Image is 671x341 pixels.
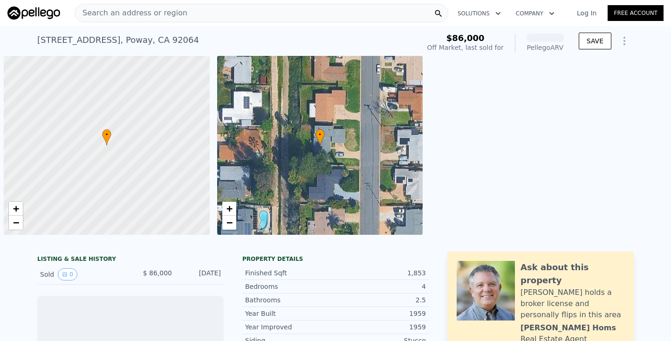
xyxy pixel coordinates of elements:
div: 2.5 [335,295,426,305]
span: − [226,217,232,228]
button: Show Options [615,32,634,50]
div: [PERSON_NAME] Homs [520,322,616,334]
span: • [315,130,325,139]
div: Property details [242,255,429,263]
div: [STREET_ADDRESS] , Poway , CA 92064 [37,34,199,47]
div: Pellego ARV [527,43,564,52]
button: Solutions [450,5,508,22]
div: Bedrooms [245,282,335,291]
div: Year Improved [245,322,335,332]
span: Search an address or region [75,7,187,19]
a: Zoom out [222,216,236,230]
a: Zoom out [9,216,23,230]
div: 1959 [335,309,426,318]
img: Pellego [7,7,60,20]
button: SAVE [579,33,611,49]
div: 1959 [335,322,426,332]
div: [DATE] [179,268,221,280]
div: [PERSON_NAME] holds a broker license and personally flips in this area [520,287,624,321]
span: − [13,217,19,228]
a: Log In [566,8,608,18]
div: LISTING & SALE HISTORY [37,255,224,265]
a: Free Account [608,5,664,21]
div: 4 [335,282,426,291]
div: • [315,129,325,145]
button: Company [508,5,562,22]
span: • [102,130,111,139]
div: Bathrooms [245,295,335,305]
div: 1,853 [335,268,426,278]
div: • [102,129,111,145]
span: + [13,203,19,214]
a: Zoom in [9,202,23,216]
div: Year Built [245,309,335,318]
span: $86,000 [446,33,485,43]
span: $ 86,000 [143,269,172,277]
div: Finished Sqft [245,268,335,278]
a: Zoom in [222,202,236,216]
button: View historical data [58,268,77,280]
div: Sold [40,268,123,280]
span: + [226,203,232,214]
div: Off Market, last sold for [427,43,504,52]
div: Ask about this property [520,261,624,287]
